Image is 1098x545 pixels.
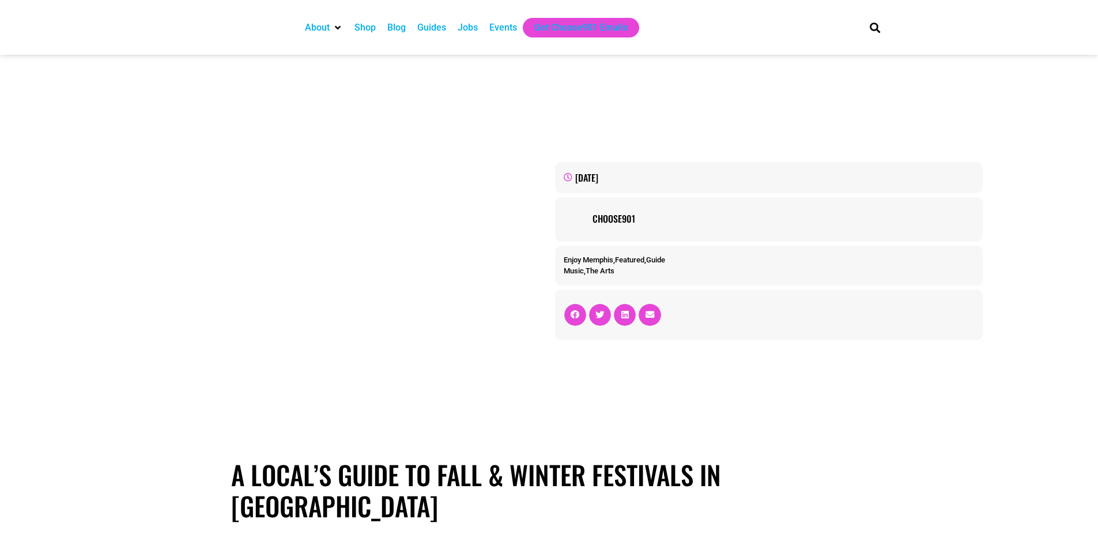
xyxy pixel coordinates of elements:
[646,255,665,264] a: Guide
[564,206,587,229] img: Picture of Choose901
[564,255,665,264] span: , ,
[639,304,661,326] div: Share on email
[458,21,478,35] a: Jobs
[586,266,614,275] a: The Arts
[564,266,584,275] a: Music
[299,18,349,37] div: About
[564,266,614,275] span: ,
[534,21,628,35] a: Get Choose901 Emails
[305,21,330,35] a: About
[299,18,850,37] nav: Main nav
[417,21,446,35] a: Guides
[615,255,644,264] a: Featured
[865,18,884,37] div: Search
[354,21,376,35] a: Shop
[564,255,613,264] a: Enjoy Memphis
[231,459,867,521] h1: A Local’s Guide to Fall & Winter Festivals in [GEOGRAPHIC_DATA]
[564,304,586,326] div: Share on facebook
[614,304,636,326] div: Share on linkedin
[575,171,598,185] time: [DATE]
[489,21,517,35] a: Events
[387,21,406,35] a: Blog
[593,212,974,225] a: Choose901
[589,304,611,326] div: Share on twitter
